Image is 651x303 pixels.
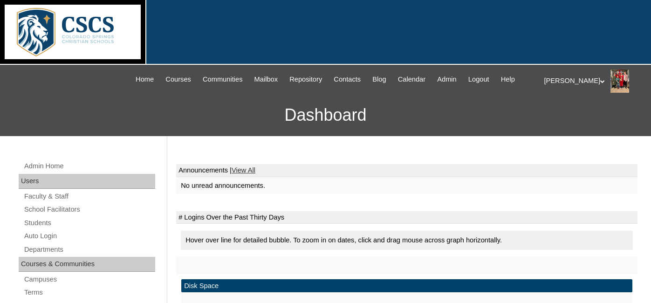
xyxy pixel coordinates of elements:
[165,74,191,85] span: Courses
[285,74,327,85] a: Repository
[19,174,155,189] div: Users
[23,204,155,215] a: School Facilitators
[254,74,278,85] span: Mailbox
[289,74,322,85] span: Repository
[198,74,247,85] a: Communities
[181,279,632,293] td: Disk Space
[544,69,642,93] div: [PERSON_NAME]
[136,74,154,85] span: Home
[23,287,155,298] a: Terms
[398,74,425,85] span: Calendar
[176,177,637,194] td: No unread announcements.
[464,74,494,85] a: Logout
[368,74,391,85] a: Blog
[496,74,520,85] a: Help
[329,74,365,85] a: Contacts
[23,191,155,202] a: Faculty & Staff
[372,74,386,85] span: Blog
[23,274,155,285] a: Campuses
[181,231,633,250] div: Hover over line for detailed bubble. To zoom in on dates, click and drag mouse across graph horiz...
[19,257,155,272] div: Courses & Communities
[23,217,155,229] a: Students
[5,94,646,136] h3: Dashboard
[334,74,361,85] span: Contacts
[393,74,430,85] a: Calendar
[131,74,158,85] a: Home
[23,160,155,172] a: Admin Home
[23,230,155,242] a: Auto Login
[432,74,461,85] a: Admin
[610,69,629,93] img: Stephanie Phillips
[250,74,283,85] a: Mailbox
[161,74,196,85] a: Courses
[437,74,457,85] span: Admin
[176,211,637,224] td: # Logins Over the Past Thirty Days
[501,74,515,85] span: Help
[232,166,255,174] a: View All
[468,74,489,85] span: Logout
[5,5,141,59] img: logo-white.png
[23,244,155,255] a: Departments
[176,164,637,177] td: Announcements |
[203,74,243,85] span: Communities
